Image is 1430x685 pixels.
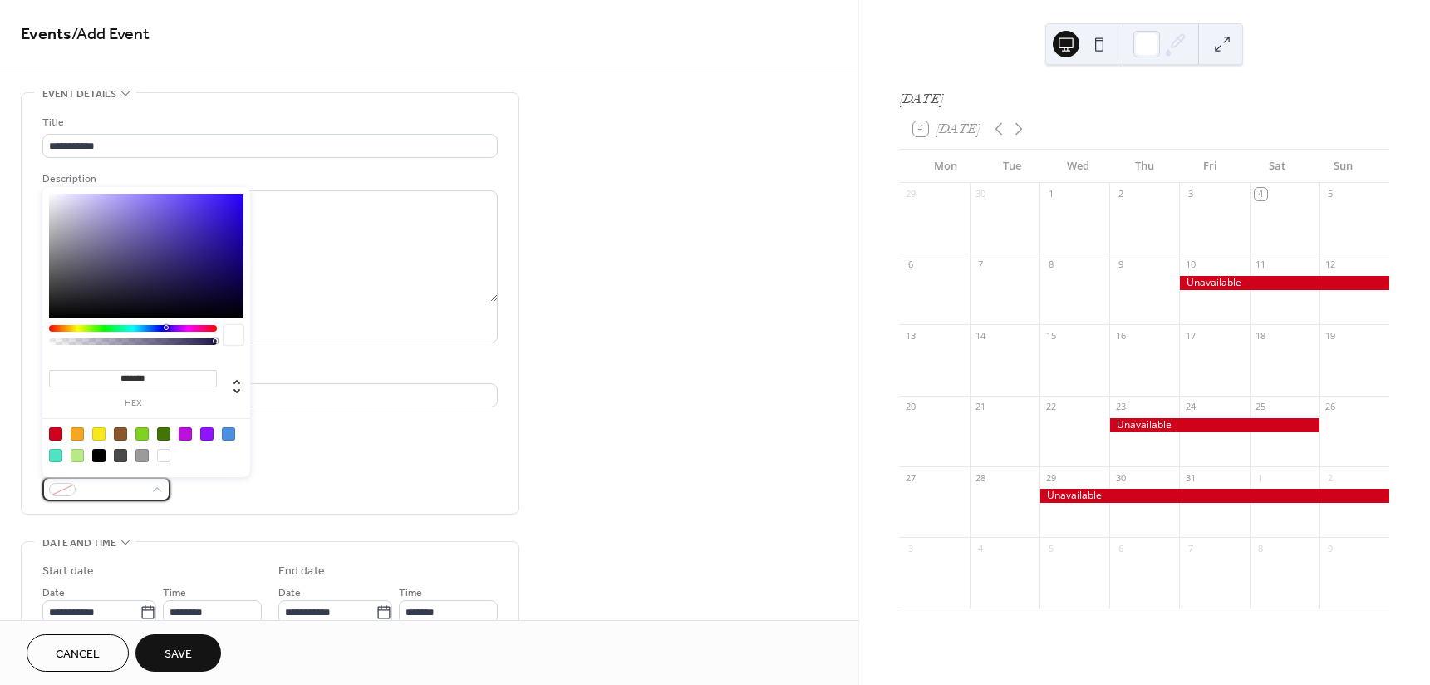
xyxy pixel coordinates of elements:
[975,471,987,484] div: 28
[114,427,127,441] div: #8B572A
[1184,401,1197,413] div: 24
[278,584,301,602] span: Date
[114,449,127,462] div: #4A4A4A
[1114,401,1127,413] div: 23
[21,18,71,51] a: Events
[71,449,84,462] div: #B8E986
[135,427,149,441] div: #7ED321
[1044,329,1057,342] div: 15
[1255,188,1267,200] div: 4
[1324,471,1337,484] div: 2
[1324,542,1337,554] div: 9
[905,259,917,271] div: 6
[135,634,221,672] button: Save
[222,427,235,441] div: #4A90E2
[157,449,170,462] div: #FFFFFF
[975,542,987,554] div: 4
[1044,471,1057,484] div: 29
[1111,150,1177,183] div: Thu
[399,584,422,602] span: Time
[1114,188,1127,200] div: 2
[905,188,917,200] div: 29
[905,542,917,554] div: 3
[975,188,987,200] div: 30
[1184,542,1197,554] div: 7
[905,401,917,413] div: 20
[165,646,192,663] span: Save
[49,449,62,462] div: #50E3C2
[49,399,217,408] label: hex
[42,114,494,131] div: Title
[1177,150,1244,183] div: Fri
[1179,276,1389,290] div: Unavailable
[1255,329,1267,342] div: 18
[278,563,325,580] div: End date
[200,427,214,441] div: #9013FE
[1184,329,1197,342] div: 17
[27,634,129,672] button: Cancel
[157,427,170,441] div: #417505
[913,150,980,183] div: Mon
[1114,542,1127,554] div: 6
[1324,329,1337,342] div: 19
[1045,150,1112,183] div: Wed
[42,535,116,552] span: Date and time
[1044,259,1057,271] div: 8
[1324,188,1337,200] div: 5
[979,150,1045,183] div: Tue
[1039,489,1389,503] div: Unavailable
[42,563,94,580] div: Start date
[975,401,987,413] div: 21
[42,170,494,188] div: Description
[1244,150,1310,183] div: Sat
[1255,401,1267,413] div: 25
[1324,401,1337,413] div: 26
[1044,188,1057,200] div: 1
[92,427,106,441] div: #F8E71C
[1109,418,1319,432] div: Unavailable
[1114,471,1127,484] div: 30
[1184,188,1197,200] div: 3
[1184,471,1197,484] div: 31
[905,329,917,342] div: 13
[905,471,917,484] div: 27
[1255,259,1267,271] div: 11
[975,329,987,342] div: 14
[42,363,494,381] div: Location
[1255,542,1267,554] div: 8
[42,584,65,602] span: Date
[1044,542,1057,554] div: 5
[900,89,1389,109] div: [DATE]
[71,18,150,51] span: / Add Event
[56,646,100,663] span: Cancel
[179,427,192,441] div: #BD10E0
[92,449,106,462] div: #000000
[1044,401,1057,413] div: 22
[135,449,149,462] div: #9B9B9B
[1255,471,1267,484] div: 1
[1324,259,1337,271] div: 12
[1114,259,1127,271] div: 9
[71,427,84,441] div: #F5A623
[1310,150,1376,183] div: Sun
[975,259,987,271] div: 7
[1184,259,1197,271] div: 10
[42,86,116,103] span: Event details
[163,584,186,602] span: Time
[49,427,62,441] div: #D0021B
[1114,329,1127,342] div: 16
